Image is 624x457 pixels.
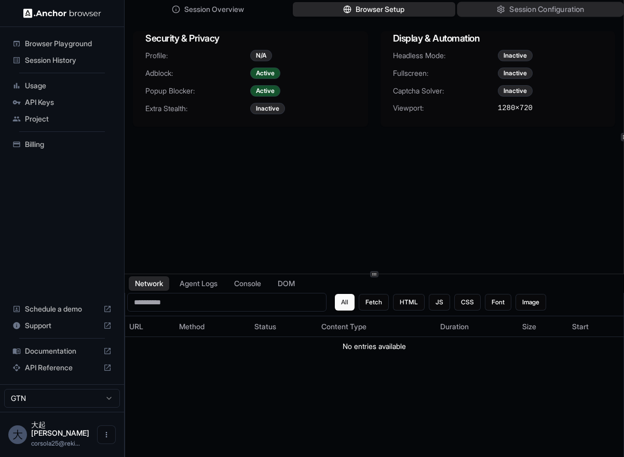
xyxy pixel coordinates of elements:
[31,420,89,437] span: 大起 佐藤
[145,86,250,96] span: Popup Blocker:
[250,103,285,114] div: Inactive
[8,77,116,94] div: Usage
[8,425,27,444] div: 大
[8,136,116,153] div: Billing
[356,4,404,15] span: Browser Setup
[145,50,250,61] span: Profile:
[485,294,511,311] button: Font
[8,301,116,317] div: Schedule a demo
[25,55,112,65] span: Session History
[393,31,603,46] h3: Display & Automation
[393,103,498,113] span: Viewport:
[25,80,112,91] span: Usage
[359,294,389,311] button: Fetch
[8,35,116,52] div: Browser Playground
[454,294,481,311] button: CSS
[509,4,584,15] span: Session Configuration
[522,321,564,332] div: Size
[25,320,99,331] span: Support
[25,38,112,49] span: Browser Playground
[498,85,533,97] div: Inactive
[393,294,425,311] button: HTML
[440,321,514,332] div: Duration
[272,276,301,291] button: DOM
[23,8,101,18] img: Anchor Logo
[179,321,246,332] div: Method
[498,50,533,61] div: Inactive
[498,103,533,113] span: 1280 × 720
[184,4,244,15] span: Session Overview
[335,294,355,311] button: All
[572,321,619,332] div: Start
[8,94,116,111] div: API Keys
[125,337,623,356] td: No entries available
[393,50,498,61] span: Headless Mode:
[25,346,99,356] span: Documentation
[498,68,533,79] div: Inactive
[97,425,116,444] button: Open menu
[25,362,99,373] span: API Reference
[25,114,112,124] span: Project
[25,97,112,107] span: API Keys
[173,276,224,291] button: Agent Logs
[250,50,272,61] div: N/A
[8,359,116,376] div: API Reference
[25,304,99,314] span: Schedule a demo
[145,68,250,78] span: Adblock:
[145,31,356,46] h3: Security & Privacy
[129,321,171,332] div: URL
[8,343,116,359] div: Documentation
[145,103,250,114] span: Extra Stealth:
[8,52,116,69] div: Session History
[321,321,432,332] div: Content Type
[31,439,80,447] span: corsola25@rekid.co.jp
[8,111,116,127] div: Project
[228,276,267,291] button: Console
[393,68,498,78] span: Fullscreen:
[129,276,169,291] button: Network
[25,139,112,150] span: Billing
[8,317,116,334] div: Support
[393,86,498,96] span: Captcha Solver:
[429,294,450,311] button: JS
[250,68,280,79] div: Active
[254,321,313,332] div: Status
[516,294,546,311] button: Image
[250,85,280,97] div: Active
